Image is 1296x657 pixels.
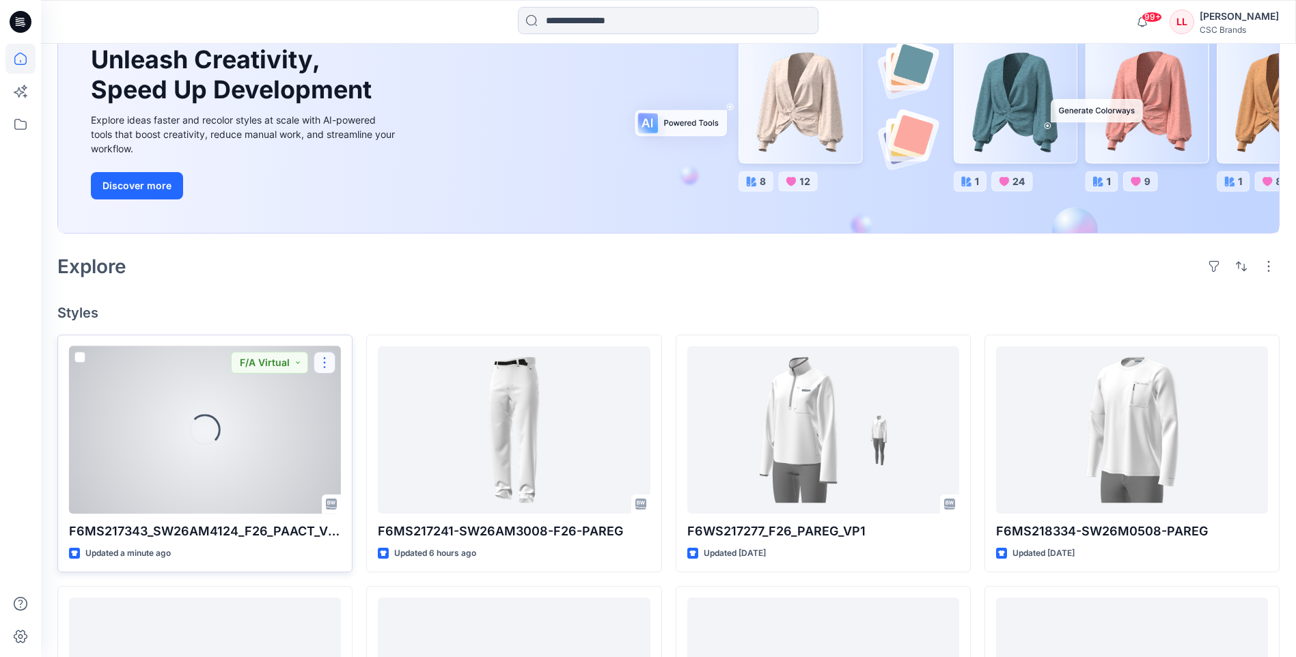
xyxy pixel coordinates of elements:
h4: Styles [57,305,1280,321]
p: F6MS218334-SW26M0508-PAREG [996,522,1268,541]
p: Updated a minute ago [85,546,171,561]
p: F6WS217277_F26_PAREG_VP1 [687,522,959,541]
a: F6WS217277_F26_PAREG_VP1 [687,346,959,514]
p: Updated [DATE] [1012,546,1075,561]
a: F6MS218334-SW26M0508-PAREG [996,346,1268,514]
button: Discover more [91,172,183,199]
p: F6MS217241-SW26AM3008-F26-PAREG [378,522,650,541]
div: LL [1170,10,1194,34]
p: Updated [DATE] [704,546,766,561]
h1: Unleash Creativity, Speed Up Development [91,45,378,104]
div: CSC Brands [1200,25,1279,35]
p: Updated 6 hours ago [394,546,476,561]
p: F6MS217343_SW26AM4124_F26_PAACT_VFA [69,522,341,541]
h2: Explore [57,255,126,277]
a: Discover more [91,172,398,199]
a: F6MS217241-SW26AM3008-F26-PAREG [378,346,650,514]
div: Explore ideas faster and recolor styles at scale with AI-powered tools that boost creativity, red... [91,113,398,156]
div: [PERSON_NAME] [1200,8,1279,25]
span: 99+ [1142,12,1162,23]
